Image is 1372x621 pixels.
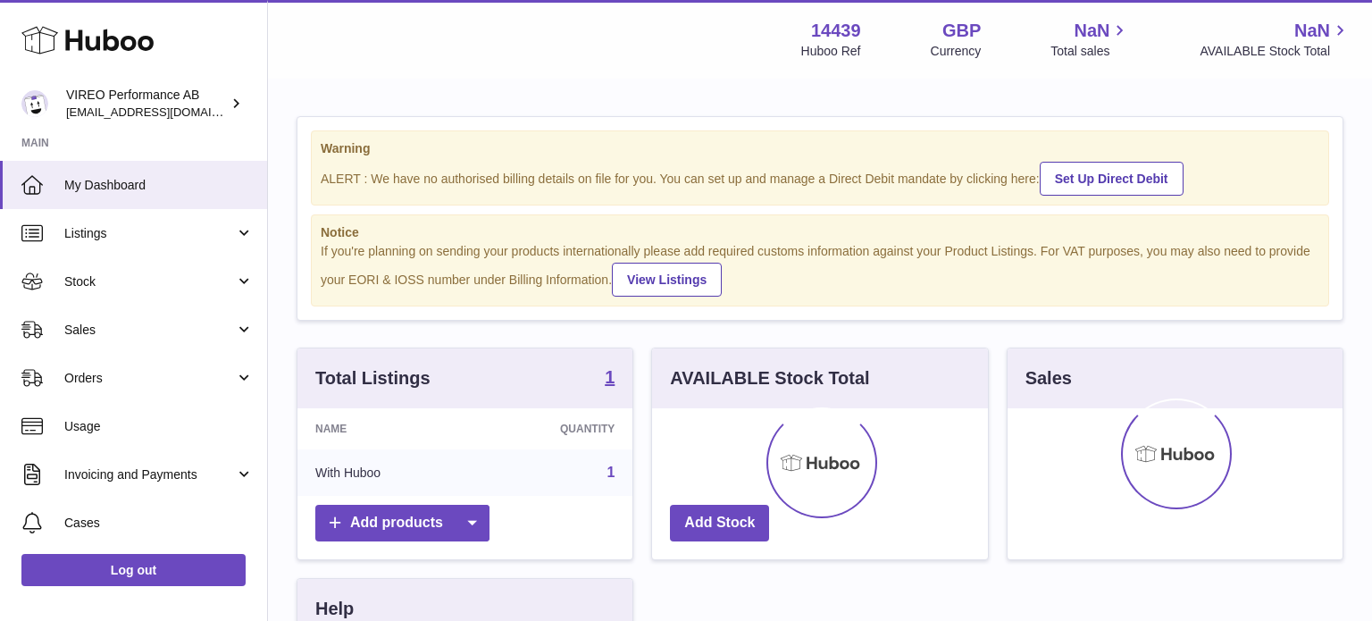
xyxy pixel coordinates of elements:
[315,597,354,621] h3: Help
[612,263,722,297] a: View Listings
[942,19,981,43] strong: GBP
[1074,19,1109,43] span: NaN
[670,366,869,390] h3: AVAILABLE Stock Total
[1200,43,1351,60] span: AVAILABLE Stock Total
[1040,162,1184,196] a: Set Up Direct Debit
[1050,19,1130,60] a: NaN Total sales
[801,43,861,60] div: Huboo Ref
[811,19,861,43] strong: 14439
[605,368,615,386] strong: 1
[1025,366,1072,390] h3: Sales
[64,225,235,242] span: Listings
[605,368,615,390] a: 1
[1294,19,1330,43] span: NaN
[21,90,48,117] img: contact@vireoperformance.com
[321,224,1319,241] strong: Notice
[64,515,254,532] span: Cases
[474,408,632,449] th: Quantity
[64,273,235,290] span: Stock
[931,43,982,60] div: Currency
[315,505,489,541] a: Add products
[315,366,431,390] h3: Total Listings
[64,322,235,339] span: Sales
[297,408,474,449] th: Name
[670,505,769,541] a: Add Stock
[64,466,235,483] span: Invoicing and Payments
[64,418,254,435] span: Usage
[297,449,474,496] td: With Huboo
[321,243,1319,297] div: If you're planning on sending your products internationally please add required customs informati...
[1050,43,1130,60] span: Total sales
[607,465,615,480] a: 1
[1200,19,1351,60] a: NaN AVAILABLE Stock Total
[66,87,227,121] div: VIREO Performance AB
[321,159,1319,196] div: ALERT : We have no authorised billing details on file for you. You can set up and manage a Direct...
[66,105,263,119] span: [EMAIL_ADDRESS][DOMAIN_NAME]
[21,554,246,586] a: Log out
[64,370,235,387] span: Orders
[321,140,1319,157] strong: Warning
[64,177,254,194] span: My Dashboard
